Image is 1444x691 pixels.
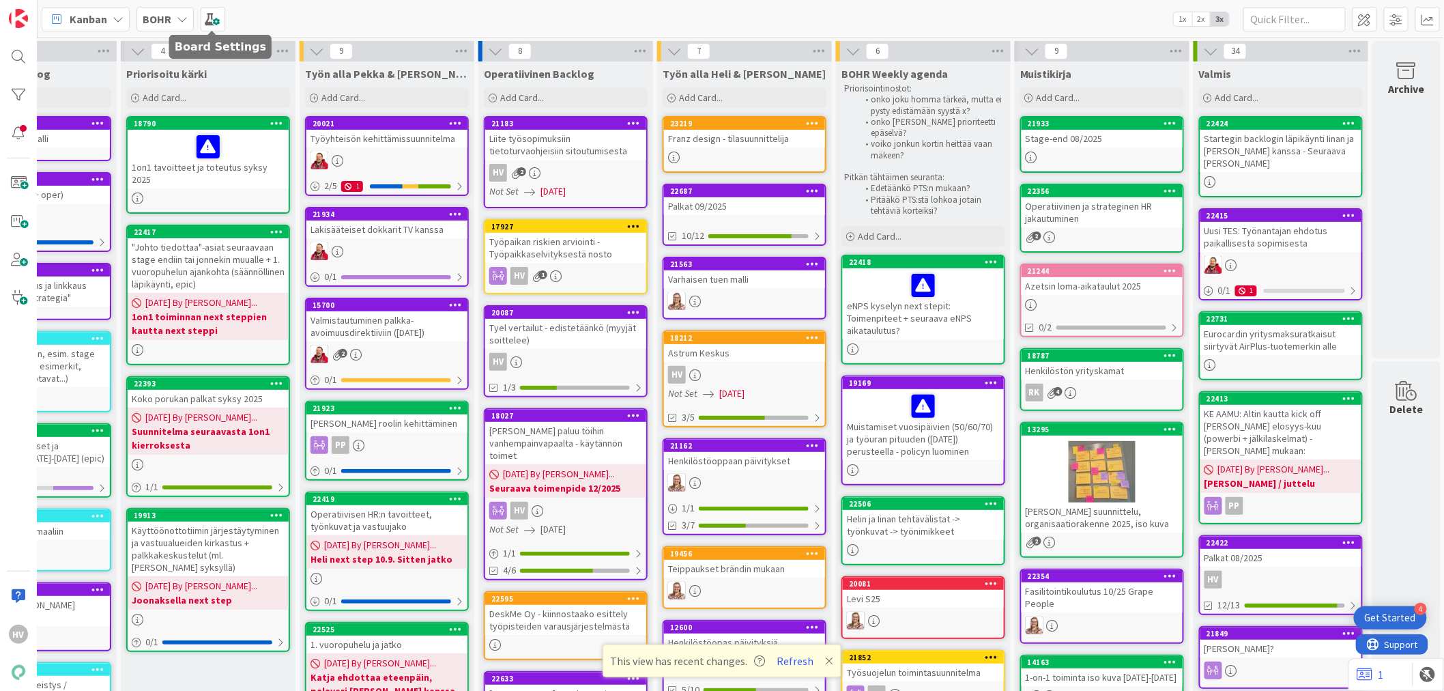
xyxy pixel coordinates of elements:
[1218,283,1231,298] span: 0 / 1
[306,208,467,238] div: 21934Lakisääteiset dokkarit TV kanssa
[311,552,463,566] b: Heli next step 10.9. Sitten jatko
[128,390,289,408] div: Koko porukan palkat syksy 2025
[1200,571,1361,589] div: HV
[306,493,467,535] div: 22419Operatiivisen HR:n tavoitteet, työnkuvat ja vastuujako
[510,502,528,520] div: HV
[305,401,469,481] a: 21923[PERSON_NAME] roolin kehittäminenPP0/1
[313,210,467,219] div: 21934
[843,268,1004,339] div: eNPS kyselyn next stepit: Toimenpiteet + seuraava eNPS aikataulutus?
[306,436,467,454] div: PP
[485,164,646,182] div: HV
[843,651,1004,681] div: 21852Työsuojelun toimintasuunnitelma
[1022,265,1183,277] div: 21244
[313,494,467,504] div: 22419
[1218,462,1330,477] span: [DATE] By [PERSON_NAME]...
[128,509,289,576] div: 19913Käyttöönottotiimin järjestäytyminen ja vastuualueiden kirkastus + palkkakeskustelut (ml. [PE...
[145,579,257,593] span: [DATE] By [PERSON_NAME]...
[668,582,686,600] img: IH
[668,292,686,310] img: IH
[664,258,825,288] div: 21563Varhaisen tuen malli
[1033,231,1041,240] span: 2
[664,440,825,452] div: 21162
[128,130,289,188] div: 1on1 tavoitteet ja toteutus syksy 2025
[485,221,646,263] div: 17927Työpaikan riskien arviointi - Työpaikkaselvityksestä nosto
[1039,320,1052,335] span: 0/2
[126,116,290,214] a: 187901on1 tavoitteet ja toteutus syksy 2025
[313,404,467,413] div: 21923
[1020,264,1184,337] a: 21244Azetsin loma-aikataulut 20250/2
[324,270,337,284] span: 0 / 1
[843,377,1004,460] div: 19169Muistamiset vuosipäivien (50/60/70) ja työuran pituuden ([DATE]) perusteella - policyn luominen
[485,130,646,160] div: Liite työsopimuksiin tietoturvaohjeisiin sitoutumisesta
[664,332,825,344] div: 18212
[306,311,467,341] div: Valmistautuminen palkka-avoimuusdirektiiviin ([DATE])
[306,178,467,195] div: 2/51
[1200,627,1361,658] div: 21849[PERSON_NAME]?
[1020,184,1184,253] a: 22356Operatiivinen ja strateginen HR jakautuminen
[1022,503,1183,533] div: [PERSON_NAME] suunnittelu, organisaatiorakenne 2025, iso kuva
[849,579,1004,589] div: 20081
[338,349,347,358] span: 2
[1415,603,1427,615] div: 4
[306,268,467,285] div: 0/1
[670,259,825,269] div: 21563
[1022,362,1183,380] div: Henkilöstön yrityskamat
[1200,282,1361,299] div: 0/11
[664,332,825,362] div: 18212Astrum Keskus
[324,594,337,608] span: 0 / 1
[305,116,469,196] a: 20021Työyhteisön kehittämissuunnitelmaJS2/51
[670,186,825,196] div: 22687
[306,299,467,311] div: 15700
[1200,393,1361,460] div: 22413KE AAMU: Altin kautta kick off [PERSON_NAME] elosyys-kuu (powerbi + jälkilaskelmat) - [PERSO...
[324,373,337,387] span: 0 / 1
[311,152,328,169] img: JS
[306,623,467,636] div: 22525
[306,117,467,130] div: 20021
[1207,119,1361,128] div: 22424
[1207,394,1361,404] div: 22413
[668,474,686,492] img: IH
[843,377,1004,389] div: 19169
[305,298,469,390] a: 15700Valmistautuminen palkka-avoimuusdirektiiviin ([DATE])JS0/1
[485,233,646,263] div: Työpaikan riskien arviointi - Työpaikkaselvityksestä nosto
[849,257,1004,267] div: 22418
[1204,256,1222,274] img: JS
[126,376,290,497] a: 22393Koko porukan palkat syksy 2025[DATE] By [PERSON_NAME]...Suunnitelma seuraavasta 1on1 kierrok...
[313,119,467,128] div: 20021
[1199,208,1363,300] a: 22415Uusi TES: Työnantajan ehdotus paikallisesta sopimisestaJS0/11
[843,498,1004,510] div: 22506
[485,319,646,349] div: Tyel vertailut - edistetäänkö (myyjät soittelee)
[1028,119,1183,128] div: 21933
[134,119,289,128] div: 18790
[29,2,62,18] span: Support
[517,167,526,176] span: 2
[849,378,1004,388] div: 19169
[128,378,289,408] div: 22393Koko porukan palkat syksy 2025
[1022,185,1183,197] div: 22356
[841,376,1005,485] a: 19169Muistamiset vuosipäivien (50/60/70) ja työuran pituuden ([DATE]) perusteella - policyn luominen
[1243,7,1346,31] input: Quick Filter...
[1200,537,1361,549] div: 22422
[485,410,646,464] div: 18027[PERSON_NAME] paluu töihin vanhempainvapaalta - käytännön toimet
[1207,211,1361,221] div: 22415
[847,612,865,630] img: IH
[772,652,819,670] button: Refresh
[1200,313,1361,355] div: 22731Eurocardin yritysmaksuratkaisut siirtyvät AirPlus-tuotemerkin alle
[843,651,1004,664] div: 21852
[491,222,646,231] div: 17927
[128,378,289,390] div: 22393
[663,438,826,535] a: 21162Henkilöstöoppaan päivityksetIH1/13/7
[1200,537,1361,567] div: 22422Palkat 08/2025
[489,185,519,197] i: Not Set
[682,518,695,533] span: 3/7
[128,522,289,576] div: Käyttöönottotiimin järjestäytyminen ja vastuualueiden kirkastus + palkkakeskustelut (ml. [PERSON_...
[485,422,646,464] div: [PERSON_NAME] paluu töihin vanhempainvapaalta - käytännön toimet
[682,229,704,243] span: 10/12
[1022,570,1183,582] div: 22354
[663,184,826,246] a: 22687Palkat 09/202510/12
[306,371,467,389] div: 0/1
[503,563,516,578] span: 4/6
[1022,350,1183,380] div: 18787Henkilöstön yrityskamat
[145,635,158,649] span: 0 / 1
[664,117,825,130] div: 23219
